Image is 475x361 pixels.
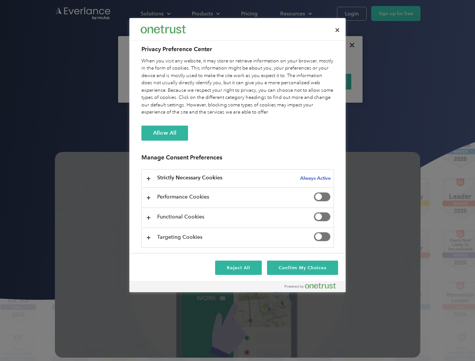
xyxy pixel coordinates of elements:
h3: Manage Consent Preferences [141,154,334,165]
button: Reject All [215,261,262,275]
a: Powered by OneTrust Opens in a new Tab [285,283,342,292]
div: Privacy Preference Center [129,18,346,292]
h2: Privacy Preference Center [141,45,334,54]
button: Close [329,22,346,38]
button: Allow All [141,126,188,141]
input: Submit [55,45,93,61]
div: Preference center [129,18,346,292]
div: Everlance [141,22,186,37]
img: Everlance [141,25,186,33]
div: When you visit any website, it may store or retrieve information on your browser, mostly in the f... [141,58,334,116]
button: Confirm My Choices [267,261,338,275]
img: Powered by OneTrust Opens in a new Tab [285,283,336,289]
